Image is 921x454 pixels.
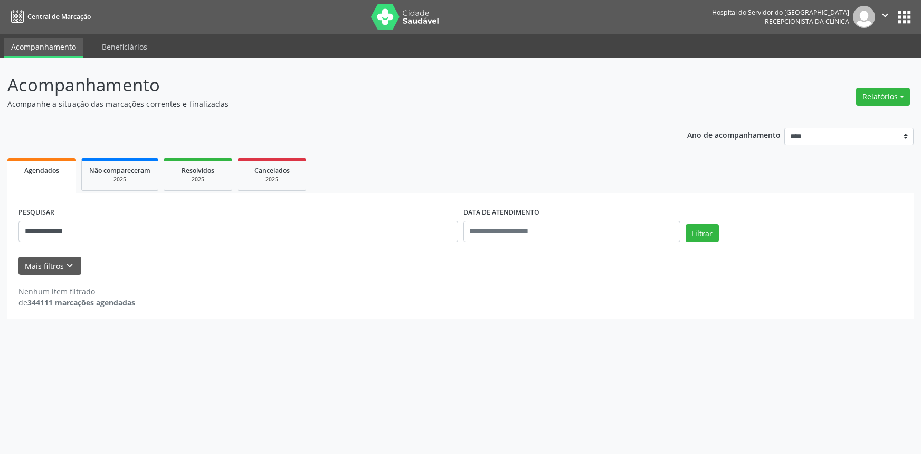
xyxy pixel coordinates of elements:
div: 2025 [172,175,224,183]
span: Central de Marcação [27,12,91,21]
img: img [853,6,875,28]
span: Cancelados [254,166,290,175]
div: Nenhum item filtrado [18,286,135,297]
p: Acompanhamento [7,72,642,98]
i: keyboard_arrow_down [64,260,75,272]
span: Não compareceram [89,166,150,175]
label: DATA DE ATENDIMENTO [463,205,539,221]
span: Recepcionista da clínica [765,17,849,26]
div: 2025 [89,175,150,183]
i:  [879,10,891,21]
div: de [18,297,135,308]
a: Beneficiários [94,38,155,56]
label: PESQUISAR [18,205,54,221]
button:  [875,6,895,28]
span: Resolvidos [182,166,214,175]
div: Hospital do Servidor do [GEOGRAPHIC_DATA] [712,8,849,17]
button: Mais filtroskeyboard_arrow_down [18,257,81,275]
button: Relatórios [856,88,910,106]
span: Agendados [24,166,59,175]
p: Acompanhe a situação das marcações correntes e finalizadas [7,98,642,109]
button: Filtrar [686,224,719,242]
a: Central de Marcação [7,8,91,25]
p: Ano de acompanhamento [687,128,781,141]
strong: 344111 marcações agendadas [27,298,135,308]
a: Acompanhamento [4,38,83,58]
div: 2025 [245,175,298,183]
button: apps [895,8,914,26]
